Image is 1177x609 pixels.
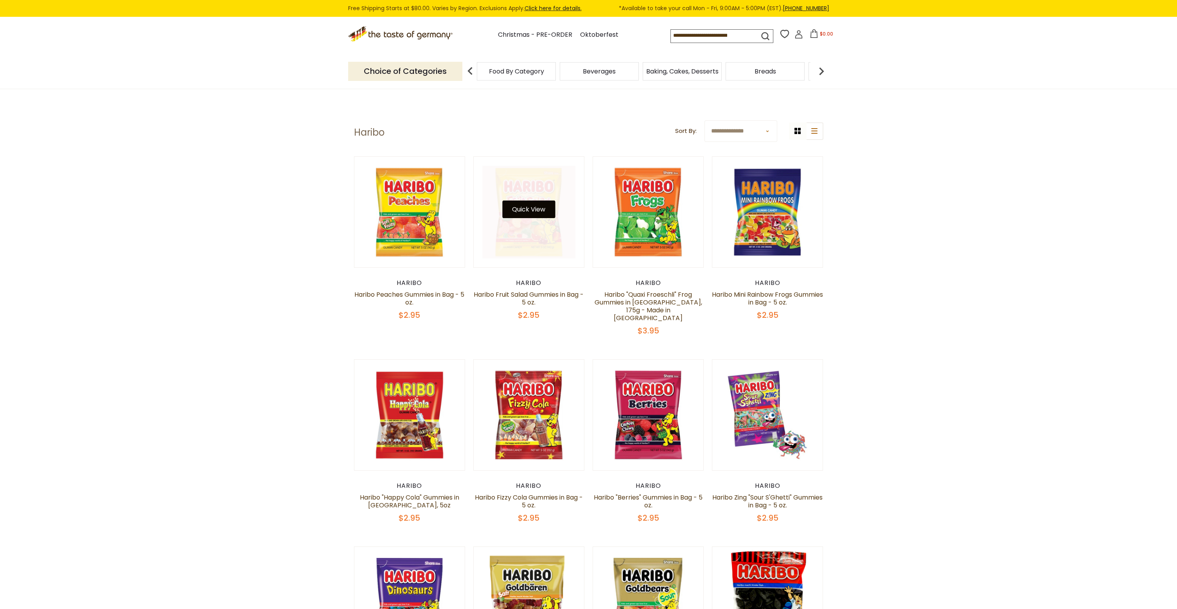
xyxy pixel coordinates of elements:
img: Haribo [712,157,823,267]
a: Haribo "Berries" Gummies in Bag - 5 oz. [594,493,703,510]
div: Haribo [354,279,465,287]
a: Haribo Mini Rainbow Frogs Gummies in Bag - 5 oz. [712,290,823,307]
img: Haribo [593,157,704,267]
span: $0.00 [820,30,833,37]
img: Haribo [474,360,584,470]
img: Haribo [354,157,465,267]
button: Quick View [502,201,555,218]
div: Haribo [473,482,585,490]
div: Haribo [712,279,823,287]
a: Click here for details. [525,4,582,12]
a: [PHONE_NUMBER] [783,4,829,12]
img: Haribo [593,360,704,470]
img: Haribo [474,157,584,267]
label: Sort By: [675,126,697,136]
a: Christmas - PRE-ORDER [498,30,572,40]
a: Oktoberfest [580,30,618,40]
span: $2.95 [638,512,659,523]
a: Haribo "Quaxi Froeschli" Frog Gummies in [GEOGRAPHIC_DATA], 175g - Made in [GEOGRAPHIC_DATA] [595,290,702,322]
img: next arrow [814,63,829,79]
span: $2.95 [399,512,420,523]
div: Haribo [712,482,823,490]
span: $2.95 [757,512,778,523]
a: Food By Category [489,68,544,74]
a: Haribo Peaches Gummies in Bag - 5 oz. [354,290,464,307]
a: Haribo "Happy Cola" Gummies in [GEOGRAPHIC_DATA], 5oz [360,493,459,510]
div: Haribo [473,279,585,287]
a: Beverages [583,68,616,74]
button: $0.00 [805,29,838,41]
span: $2.95 [518,310,539,321]
a: Breads [755,68,776,74]
h1: Haribo [354,127,385,138]
img: Haribo [712,360,823,470]
div: Free Shipping Starts at $80.00. Varies by Region. Exclusions Apply. [348,4,829,13]
div: Haribo [593,279,704,287]
div: Haribo [593,482,704,490]
img: previous arrow [462,63,478,79]
span: $3.95 [638,325,659,336]
span: $2.95 [399,310,420,321]
a: Haribo Fruit Salad Gummies in Bag - 5 oz. [474,290,584,307]
a: Baking, Cakes, Desserts [646,68,719,74]
a: Haribo Zing "Sour S'Ghetti" Gummies in Bag - 5 oz. [712,493,823,510]
span: $2.95 [757,310,778,321]
span: $2.95 [518,512,539,523]
div: Haribo [354,482,465,490]
a: Haribo Fizzy Cola Gummies in Bag - 5 oz. [475,493,583,510]
p: Choice of Categories [348,62,462,81]
img: Haribo [354,360,465,470]
span: *Available to take your call Mon - Fri, 9:00AM - 5:00PM (EST). [619,4,829,13]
